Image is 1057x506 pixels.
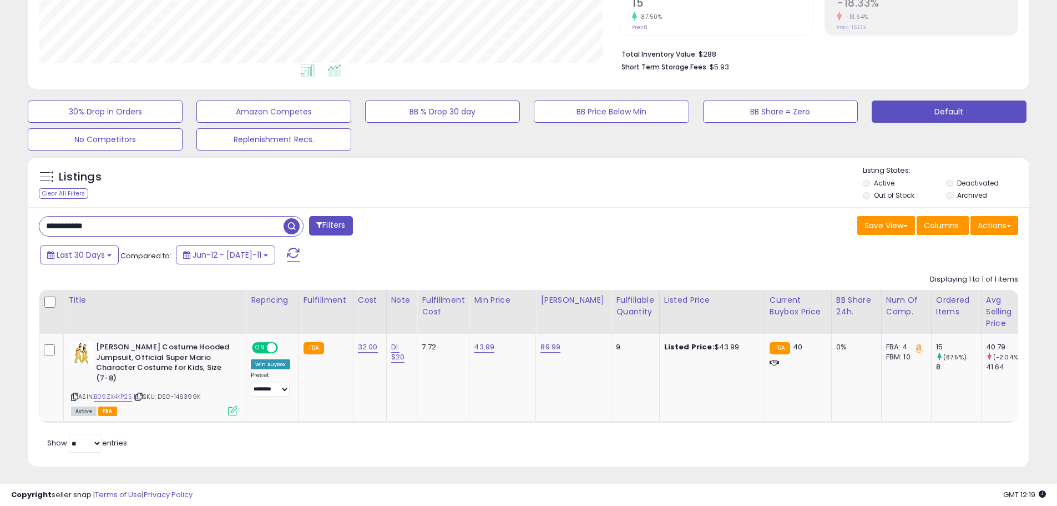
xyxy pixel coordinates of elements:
[986,294,1026,329] div: Avg Selling Price
[534,101,689,123] button: BB Price Below Min
[474,294,531,306] div: Min Price
[57,249,105,260] span: Last 30 Days
[837,24,866,31] small: Prev: -16.13%
[621,49,697,59] b: Total Inventory Value:
[621,62,708,72] b: Short Term Storage Fees:
[59,169,102,185] h5: Listings
[276,343,294,353] span: OFF
[71,407,97,416] span: All listings currently available for purchase on Amazon
[664,294,760,306] div: Listed Price
[770,294,827,318] div: Current Buybox Price
[836,294,877,318] div: BB Share 24h.
[28,101,183,123] button: 30% Drop in Orders
[358,294,382,306] div: Cost
[391,294,413,306] div: Note
[68,294,241,306] div: Title
[632,24,647,31] small: Prev: 8
[863,166,1029,176] p: Listing States:
[11,490,193,500] div: seller snap | |
[710,62,729,72] span: $5.93
[943,353,967,362] small: (87.5%)
[930,274,1018,285] div: Displaying 1 to 1 of 1 items
[886,294,927,318] div: Num of Comp.
[304,294,348,306] div: Fulfillment
[95,489,142,500] a: Terms of Use
[39,188,88,199] div: Clear All Filters
[886,342,923,352] div: FBA: 4
[957,178,999,188] label: Deactivated
[96,342,231,386] b: [PERSON_NAME] Costume Hooded Jumpsuit, Official Super Mario Character Costume for Kids, Size (7-8)
[886,352,923,362] div: FBM: 10
[936,362,981,372] div: 8
[936,342,981,352] div: 15
[251,372,290,397] div: Preset:
[924,220,959,231] span: Columns
[770,342,790,354] small: FBA
[120,251,171,261] span: Compared to:
[253,343,267,353] span: ON
[957,191,987,200] label: Archived
[540,342,560,353] a: 89.99
[251,294,294,306] div: Repricing
[1003,489,1046,500] span: 2025-08-12 12:19 GMT
[917,216,969,235] button: Columns
[993,353,1021,362] small: (-2.04%)
[71,342,93,364] img: 41s3VvAjCRL._SL40_.jpg
[616,294,654,318] div: Fulfillable Quantity
[474,342,494,353] a: 43.99
[664,342,715,352] b: Listed Price:
[304,342,324,354] small: FBA
[193,249,261,260] span: Jun-12 - [DATE]-11
[134,392,200,401] span: | SKU: DSG-146399K
[196,128,351,151] button: Replenishment Recs.
[176,246,275,264] button: Jun-12 - [DATE]-11
[936,294,977,318] div: Ordered Items
[872,101,1026,123] button: Default
[47,438,127,448] span: Show: entries
[98,407,117,416] span: FBA
[703,101,858,123] button: BB Share = Zero
[358,342,378,353] a: 32.00
[621,47,1010,60] li: $288
[842,13,868,21] small: -13.64%
[144,489,193,500] a: Privacy Policy
[196,101,351,123] button: Amazon Competes
[540,294,606,306] div: [PERSON_NAME]
[11,489,52,500] strong: Copyright
[874,191,914,200] label: Out of Stock
[857,216,915,235] button: Save View
[986,342,1031,352] div: 40.79
[793,342,802,352] span: 40
[616,342,650,352] div: 9
[874,178,894,188] label: Active
[986,362,1031,372] div: 41.64
[637,13,662,21] small: 87.50%
[251,359,290,369] div: Win BuyBox
[365,101,520,123] button: BB % Drop 30 day
[422,342,461,352] div: 7.72
[94,392,132,402] a: B09ZX4KP25
[664,342,756,352] div: $43.99
[836,342,873,352] div: 0%
[391,342,404,363] a: DI: $20
[309,216,352,236] button: Filters
[40,246,119,264] button: Last 30 Days
[28,128,183,151] button: No Competitors
[970,216,1018,235] button: Actions
[422,294,464,318] div: Fulfillment Cost
[71,342,237,414] div: ASIN:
